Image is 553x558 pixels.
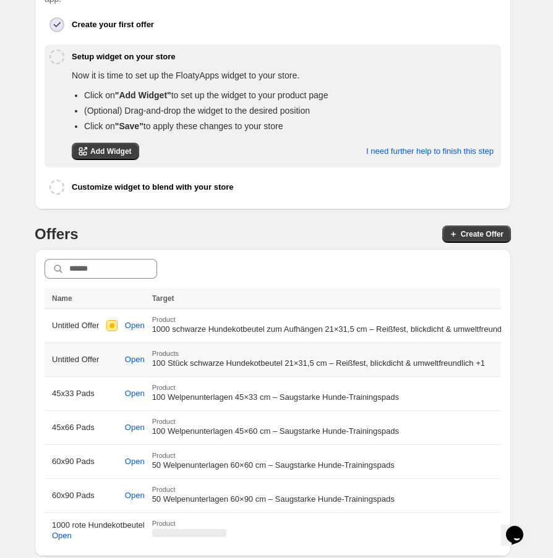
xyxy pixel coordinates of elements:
span: Open [125,355,145,365]
button: Open [118,451,152,472]
span: 1000 rote Hundekotbeutel [52,519,145,531]
strong: "Save" [115,121,144,131]
span: Create Offer [461,229,504,239]
span: Add Widget [90,146,132,156]
span: Untitled Offer [52,319,99,332]
button: Open [118,315,152,336]
span: Open [125,389,145,399]
span: 100 Welpenunterlagen 45×33 cm – Saugstarke Hunde-Trainingspads [152,392,399,402]
iframe: chat widget [501,509,541,546]
button: Create your first offer [72,12,496,37]
span: Product [152,452,514,459]
th: Target [148,289,518,309]
span: Product [152,384,514,391]
span: (Optional) Drag-and-drop the widget to the desired position [84,106,310,116]
span: Untitled Offer [52,353,99,366]
span: 60x90 Pads [52,489,95,502]
span: Open [52,531,72,541]
a: Add Widget [72,143,139,160]
th: Name [45,289,148,309]
strong: "Add Widget" [115,90,171,100]
h6: Setup widget on your store [72,51,176,63]
span: Open [125,321,145,331]
span: Products [152,350,514,357]
span: I need further help to finish this step [366,146,494,156]
button: Setup widget on your store [72,44,496,69]
span: Open [125,423,145,433]
span: Click on to set up the widget to your product page [84,90,328,100]
button: Open [118,417,152,438]
span: 50 Welpenunterlagen 60×60 cm – Saugstarke Hunde-Trainingspads [152,460,395,470]
h4: Offers [35,224,79,244]
p: Now it is time to set up the FloatyApps widget to your store. [72,69,494,82]
span: Open [125,491,145,501]
span: 100 Stück schwarze Hundekotbeutel 21×31,5 cm – Reißfest, blickdicht & umweltfreundlich +1 [152,358,485,368]
span: ‌ [152,529,226,537]
span: 45x33 Pads [52,387,95,400]
button: Customize widget to blend with your store [72,175,496,200]
span: Product [152,418,514,425]
span: Product [152,316,514,323]
span: Click on to apply these changes to your store [84,121,283,131]
span: Product [152,520,514,527]
h6: Create your first offer [72,19,154,31]
span: Open [125,457,145,467]
button: Open [45,527,79,544]
span: 1000 schwarze Hundekotbeutel zum Aufhängen 21×31,5 cm – Reißfest, blickdicht & umweltfreundlich [152,324,514,334]
button: Create Offer [442,226,511,243]
span: 60x90 Pads [52,455,95,468]
span: Product [152,486,514,493]
button: I need further help to finish this step [359,138,501,164]
h6: Customize widget to blend with your store [72,181,233,193]
span: 100 Welpenunterlagen 45×60 cm – Saugstarke Hunde-Trainingspads [152,426,399,436]
button: Open [118,349,152,370]
span: 50 Welpenunterlagen 60×90 cm – Saugstarke Hunde-Trainingspads [152,494,395,504]
span: 45x66 Pads [52,421,95,434]
button: Open [118,485,152,506]
button: Open [118,383,152,404]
